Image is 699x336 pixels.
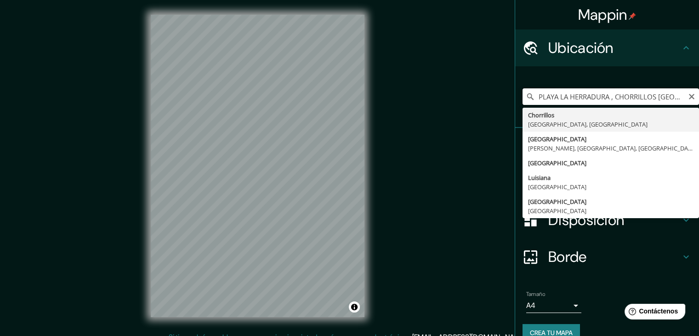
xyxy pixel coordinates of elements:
font: Chorrillos [528,111,554,119]
button: Claro [688,92,695,100]
font: Mappin [578,5,627,24]
canvas: Mapa [151,15,364,317]
input: Elige tu ciudad o zona [523,88,699,105]
font: Borde [548,247,587,266]
font: Tamaño [526,290,545,298]
div: Estilo [515,165,699,202]
font: [GEOGRAPHIC_DATA] [528,197,586,206]
font: Ubicación [548,38,614,58]
div: A4 [526,298,581,313]
img: pin-icon.png [629,12,636,20]
div: Borde [515,238,699,275]
div: Disposición [515,202,699,238]
iframe: Lanzador de widgets de ayuda [617,300,689,326]
font: [GEOGRAPHIC_DATA] [528,135,586,143]
font: Disposición [548,210,624,230]
font: A4 [526,301,535,310]
button: Activar o desactivar atribución [349,301,360,313]
font: [GEOGRAPHIC_DATA] [528,207,586,215]
div: Patas [515,128,699,165]
font: [GEOGRAPHIC_DATA] [528,183,586,191]
font: [GEOGRAPHIC_DATA], [GEOGRAPHIC_DATA] [528,120,648,128]
font: Luisiana [528,174,551,182]
div: Ubicación [515,29,699,66]
font: [PERSON_NAME], [GEOGRAPHIC_DATA], [GEOGRAPHIC_DATA] [528,144,697,152]
font: [GEOGRAPHIC_DATA] [528,159,586,167]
